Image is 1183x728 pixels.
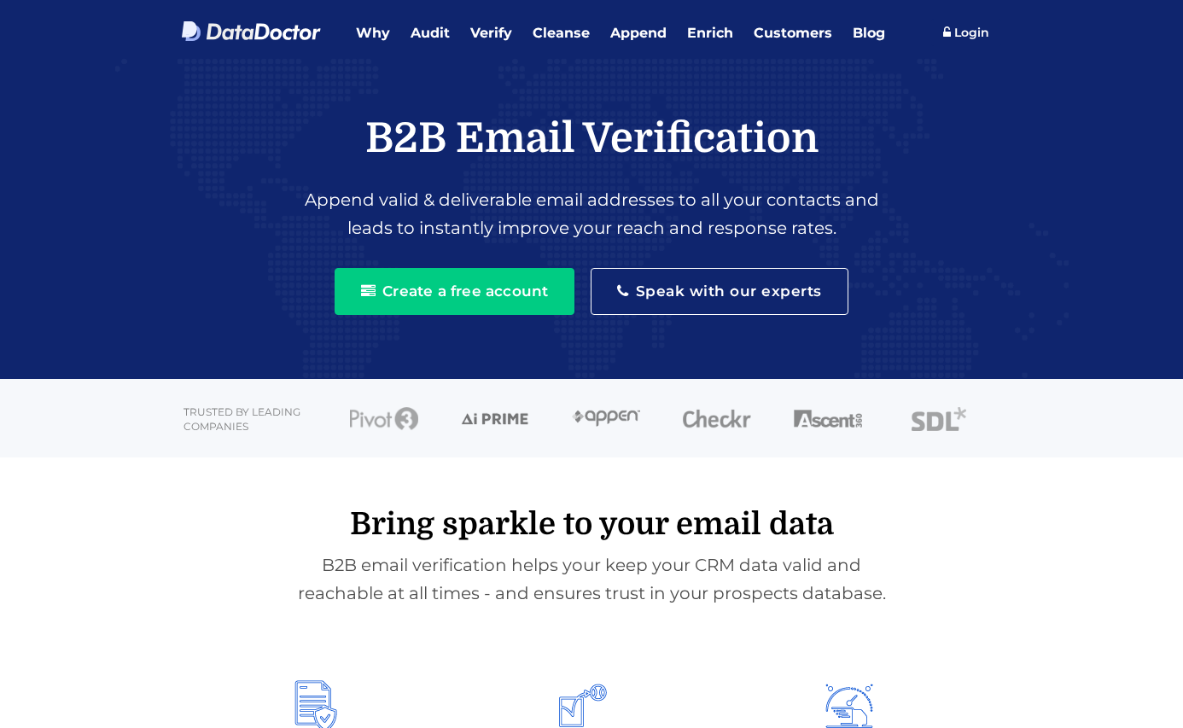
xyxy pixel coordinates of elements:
[533,25,590,41] span: Cleanse
[460,9,522,46] a: Verify
[677,9,743,46] a: Enrich
[842,9,895,46] a: Blog
[470,25,512,41] span: Verify
[572,410,640,428] img: appen
[931,19,1001,46] a: Login
[400,9,460,46] a: Audit
[350,406,418,430] img: pivot3
[522,9,600,46] a: Cleanse
[687,25,733,41] span: Enrich
[610,25,667,41] span: Append
[356,25,390,41] span: Why
[346,9,400,46] a: Why
[683,409,751,429] img: checkr
[600,9,677,46] a: Append
[754,25,832,41] span: Customers
[182,506,1001,543] h2: Bring sparkle to your email data
[411,25,450,41] span: Audit
[335,268,574,314] button: Create a free account
[182,551,1001,608] h3: B2B email verification helps your keep your CRM data valid and reachable at all times - and ensur...
[182,178,1001,242] p: Append valid & deliverable email addresses to all your contacts and leads to instantly improve yo...
[184,379,303,434] p: TRUSTED BY LEADING COMPANIES
[743,9,842,46] a: Customers
[853,25,885,41] span: Blog
[912,406,966,432] img: sdl
[591,268,848,314] button: Speak with our experts
[794,410,862,428] img: ascent
[182,114,1001,166] h1: B2B Email Verification
[461,409,529,428] img: iprime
